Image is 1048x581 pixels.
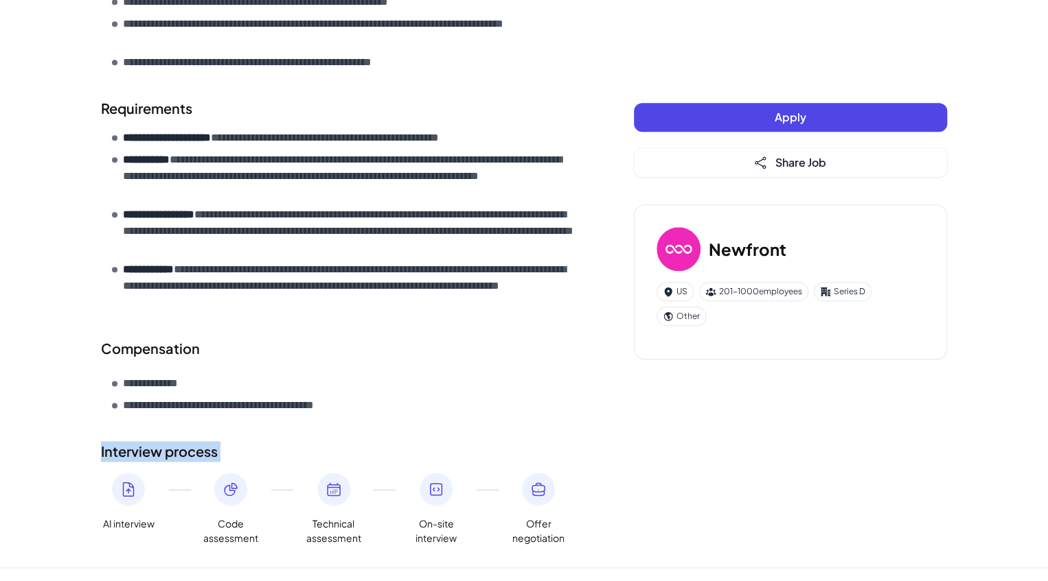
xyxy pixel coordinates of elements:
h2: Interview process [101,441,579,462]
span: Apply [775,110,806,124]
span: AI interview [103,517,155,531]
button: Apply [634,103,947,132]
div: Series D [814,282,872,301]
span: Offer negotiation [511,517,566,545]
button: Share Job [634,148,947,177]
div: Compensation [101,338,579,359]
h2: Requirements [101,98,579,119]
span: Technical assessment [306,517,361,545]
img: Ne [657,227,700,271]
span: On-site interview [409,517,464,545]
span: Share Job [775,155,826,169]
span: Code assessment [203,517,258,545]
div: Other [657,307,706,326]
h3: Newfront [709,237,786,261]
div: 201-1000 employees [699,282,808,301]
div: US [657,282,694,301]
